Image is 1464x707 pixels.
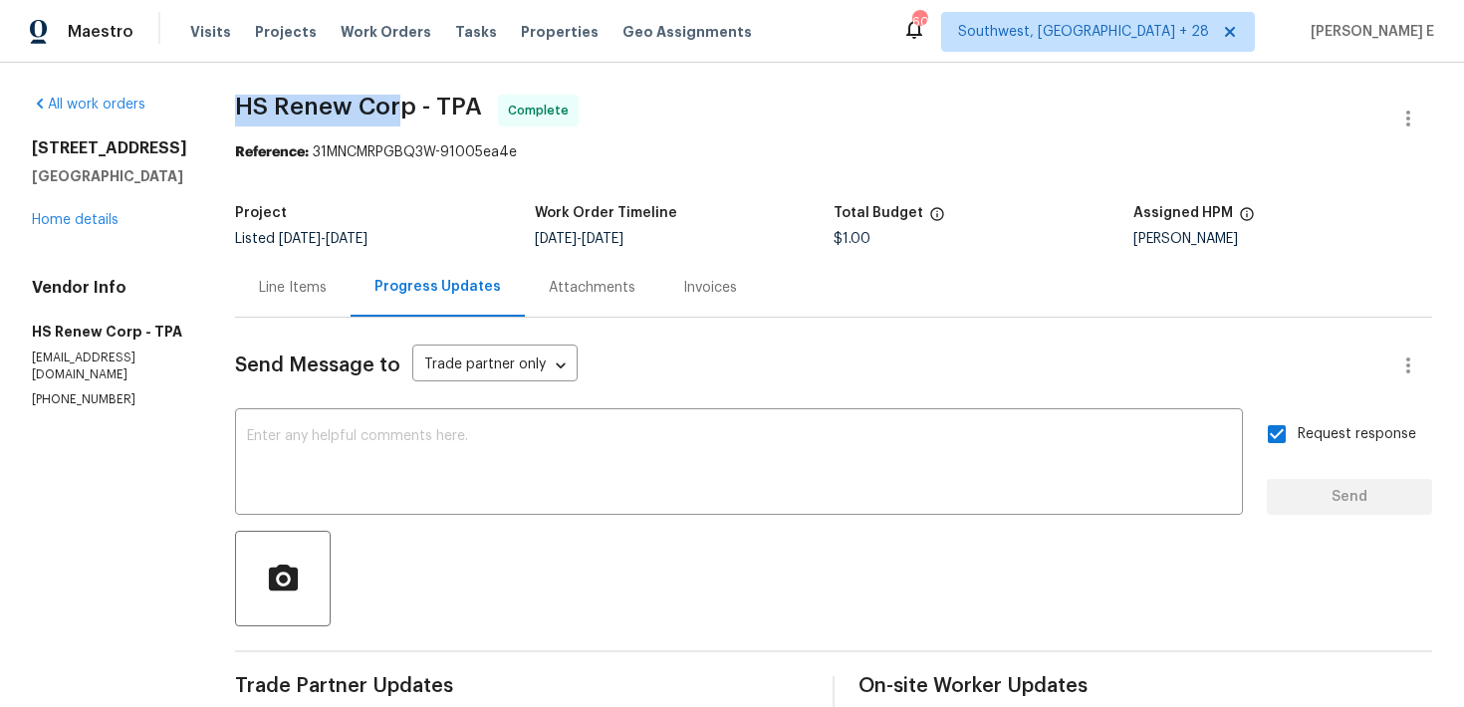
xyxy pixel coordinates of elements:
[235,355,400,375] span: Send Message to
[858,676,1432,696] span: On-site Worker Updates
[32,138,187,158] h2: [STREET_ADDRESS]
[1303,22,1434,42] span: [PERSON_NAME] E
[521,22,599,42] span: Properties
[32,391,187,408] p: [PHONE_NUMBER]
[235,206,287,220] h5: Project
[235,142,1432,162] div: 31MNCMRPGBQ3W-91005ea4e
[326,232,367,246] span: [DATE]
[683,278,737,298] div: Invoices
[235,232,367,246] span: Listed
[508,101,577,120] span: Complete
[834,232,870,246] span: $1.00
[374,277,501,297] div: Progress Updates
[68,22,133,42] span: Maestro
[1133,232,1433,246] div: [PERSON_NAME]
[32,166,187,186] h5: [GEOGRAPHIC_DATA]
[1239,206,1255,232] span: The hpm assigned to this work order.
[929,206,945,232] span: The total cost of line items that have been proposed by Opendoor. This sum includes line items th...
[549,278,635,298] div: Attachments
[235,676,809,696] span: Trade Partner Updates
[190,22,231,42] span: Visits
[622,22,752,42] span: Geo Assignments
[958,22,1209,42] span: Southwest, [GEOGRAPHIC_DATA] + 28
[279,232,321,246] span: [DATE]
[912,12,926,32] div: 603
[32,350,187,383] p: [EMAIL_ADDRESS][DOMAIN_NAME]
[235,95,482,118] span: HS Renew Corp - TPA
[1133,206,1233,220] h5: Assigned HPM
[279,232,367,246] span: -
[255,22,317,42] span: Projects
[32,278,187,298] h4: Vendor Info
[235,145,309,159] b: Reference:
[341,22,431,42] span: Work Orders
[32,98,145,112] a: All work orders
[259,278,327,298] div: Line Items
[582,232,623,246] span: [DATE]
[834,206,923,220] h5: Total Budget
[535,232,577,246] span: [DATE]
[535,232,623,246] span: -
[32,322,187,342] h5: HS Renew Corp - TPA
[455,25,497,39] span: Tasks
[1298,424,1416,445] span: Request response
[32,213,119,227] a: Home details
[535,206,677,220] h5: Work Order Timeline
[412,350,578,382] div: Trade partner only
